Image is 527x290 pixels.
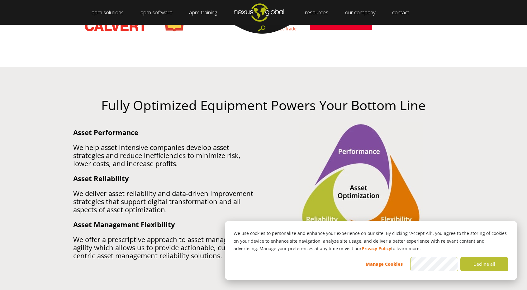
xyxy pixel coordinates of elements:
[299,122,423,242] img: asset-optimization
[73,189,259,213] p: We deliver asset reliability and data-driven improvement strategies that support digital transfor...
[360,257,408,271] button: Manage Cookies
[73,220,259,228] p: Asset Management Flexibility
[73,235,259,260] p: We offer a prescriptive approach to asset management agility which allows us to provide actionabl...
[69,98,459,112] h2: Fully Optimized Equipment Powers Your Bottom Line
[225,221,517,280] div: Cookie banner
[362,245,391,253] a: Privacy Policy
[410,257,458,271] button: Accept all
[73,128,259,136] p: Asset Performance
[73,174,259,182] p: Asset Reliability
[73,143,259,167] p: We help asset intensive companies develop asset strategies and reduce inefficiencies to minimize ...
[460,257,508,271] button: Decline all
[234,230,508,253] p: We use cookies to personalize and enhance your experience on our site. By clicking “Accept All”, ...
